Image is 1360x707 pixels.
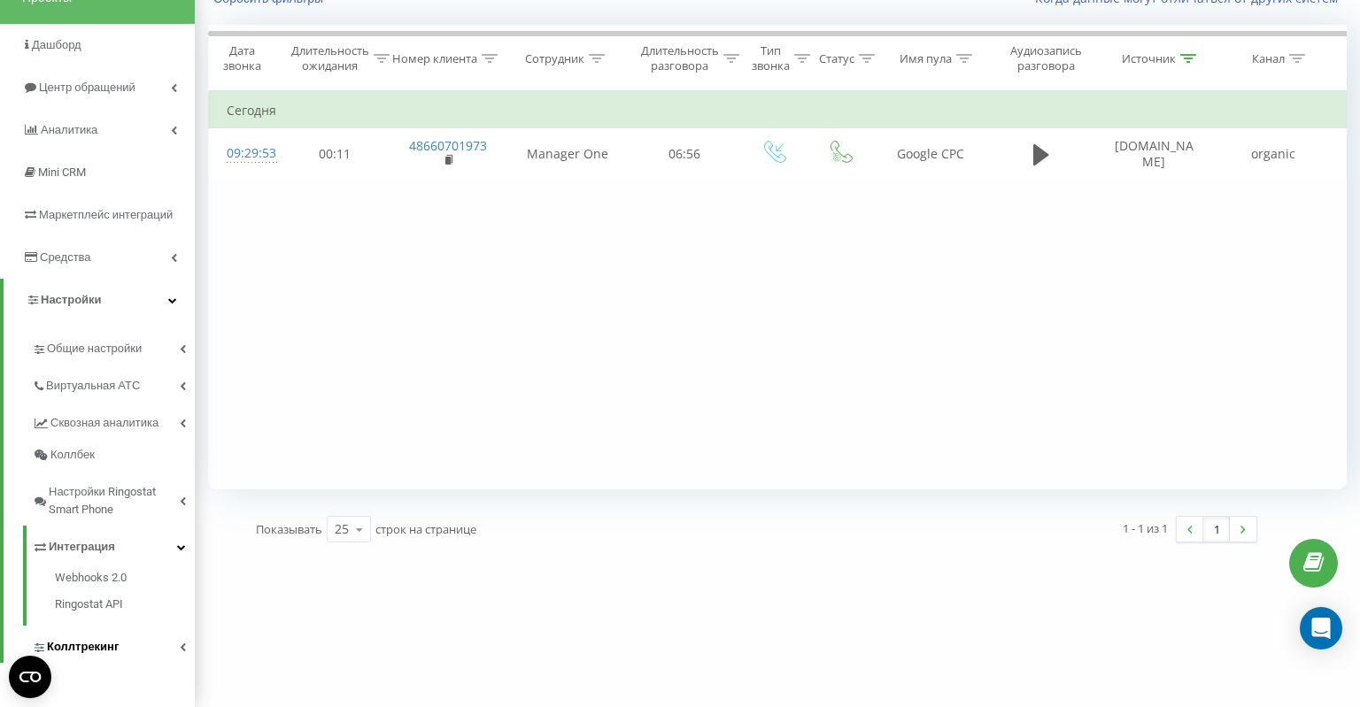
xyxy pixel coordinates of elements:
[49,538,115,556] span: Интеграция
[32,402,195,439] a: Сквозная аналитика
[375,521,476,537] span: строк на странице
[38,165,86,179] span: Mini CRM
[32,526,195,563] a: Интеграция
[41,123,97,136] span: Аналитика
[227,136,262,171] div: 09:29:53
[55,569,195,591] a: Webhooks 2.0
[335,520,349,538] div: 25
[1300,607,1342,649] div: Open Intercom Messenger
[630,128,740,180] td: 06:56
[46,377,140,395] span: Виртуальная АТС
[32,365,195,402] a: Виртуальная АТС
[41,293,102,306] span: Настройки
[873,128,988,180] td: Google CPC
[1122,51,1176,66] div: Источник
[1214,128,1333,180] td: organic
[32,439,195,471] a: Коллбек
[4,279,195,321] a: Настройки
[50,446,95,464] span: Коллбек
[40,250,91,264] span: Средства
[32,38,81,51] span: Дашборд
[506,128,630,180] td: Manager One
[525,51,584,66] div: Сотрудник
[55,596,123,613] span: Ringostat API
[47,340,142,357] span: Общие настройки
[900,51,952,66] div: Имя пула
[32,327,195,365] a: Общие настройки
[1123,519,1168,537] div: 1 - 1 из 1
[256,521,322,537] span: Показывать
[39,81,135,94] span: Центр обращений
[409,137,487,154] a: 48660701973
[291,43,369,73] div: Длительность ожидания
[280,128,390,180] td: 00:11
[1252,51,1285,66] div: Канал
[47,638,119,656] span: Коллтрекинг
[39,208,173,221] span: Маркетплейс интеграций
[50,414,158,432] span: Сквозная аналитика
[1203,517,1230,542] a: 1
[55,569,127,587] span: Webhooks 2.0
[1094,128,1214,180] td: [DOMAIN_NAME]
[209,43,274,73] div: Дата звонка
[9,656,51,698] button: Open CMP widget
[55,591,195,613] a: Ringostat API
[32,471,195,526] a: Настройки Ringostat Smart Phone
[752,43,790,73] div: Тип звонка
[819,51,854,66] div: Статус
[49,483,180,519] span: Настройки Ringostat Smart Phone
[1003,43,1089,73] div: Аудиозапись разговора
[392,51,477,66] div: Номер клиента
[32,626,195,663] a: Коллтрекинг
[641,43,719,73] div: Длительность разговора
